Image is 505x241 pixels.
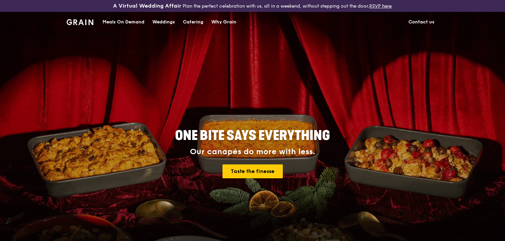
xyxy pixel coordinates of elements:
div: Weddings [152,12,175,32]
div: Plan the perfect celebration with us, all in a weekend, without stepping out the door. [84,3,421,9]
div: Catering [183,12,203,32]
div: Meals On Demand [103,12,144,32]
a: Weddings [148,12,179,32]
img: Grain [67,19,93,25]
a: Why Grain [207,12,240,32]
h3: A Virtual Wedding Affair [113,3,181,9]
a: Contact us [404,12,438,32]
span: ONE BITE SAYS EVERYTHING [175,128,330,144]
a: RSVP here [369,3,392,9]
div: Our canapés do more with less. [134,147,371,156]
a: Taste the finesse [223,164,283,178]
a: Catering [179,12,207,32]
a: GrainGrain [67,12,93,31]
div: Why Grain [211,12,236,32]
